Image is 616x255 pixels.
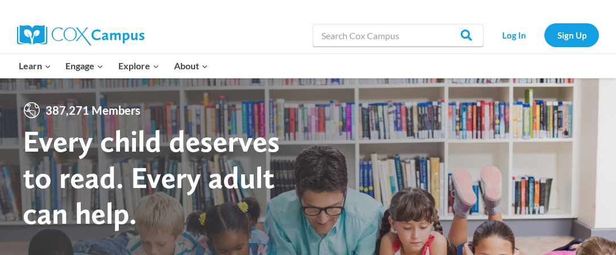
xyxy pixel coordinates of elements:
span: 387,271 Members [41,101,145,119]
nav: Primary Navigation [11,54,215,78]
strong: Every child deserves to read. Every adult can help. [23,123,280,231]
a: Sign Up [544,23,599,47]
nav: Secondary Navigation [489,23,599,47]
span: About [174,58,208,73]
a: Log In [489,23,539,47]
img: Cox Campus [17,25,144,45]
span: Explore [118,58,159,73]
input: Search Cox Campus [313,24,483,47]
span: Learn [19,58,51,73]
span: Engage [65,58,104,73]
